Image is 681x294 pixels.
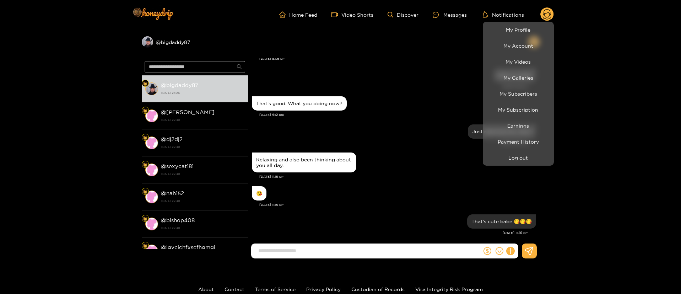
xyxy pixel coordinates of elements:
[485,87,552,100] a: My Subscribers
[485,103,552,116] a: My Subscription
[485,119,552,132] a: Earnings
[485,55,552,68] a: My Videos
[485,39,552,52] a: My Account
[485,135,552,148] a: Payment History
[485,151,552,164] button: Log out
[485,71,552,84] a: My Galleries
[485,23,552,36] a: My Profile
